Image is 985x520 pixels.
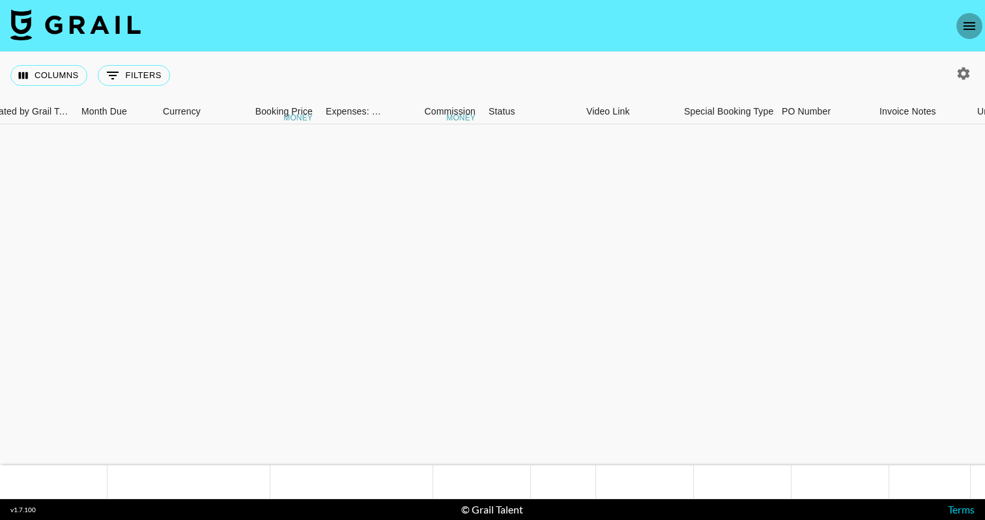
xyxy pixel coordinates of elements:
[580,99,678,124] div: Video Link
[948,503,975,515] a: Terms
[782,99,831,124] div: PO Number
[75,99,156,124] div: Month Due
[10,506,36,514] div: v 1.7.100
[10,65,87,86] button: Select columns
[586,99,630,124] div: Video Link
[482,99,580,124] div: Status
[678,99,775,124] div: Special Booking Type
[163,99,201,124] div: Currency
[283,114,313,122] div: money
[956,13,982,39] button: open drawer
[684,99,773,124] div: Special Booking Type
[873,99,971,124] div: Invoice Notes
[775,99,873,124] div: PO Number
[446,114,476,122] div: money
[489,99,515,124] div: Status
[156,99,221,124] div: Currency
[98,65,170,86] button: Show filters
[461,503,523,516] div: © Grail Talent
[326,99,382,124] div: Expenses: Remove Commission?
[879,99,936,124] div: Invoice Notes
[10,9,141,40] img: Grail Talent
[319,99,384,124] div: Expenses: Remove Commission?
[255,99,313,124] div: Booking Price
[81,99,127,124] div: Month Due
[424,99,476,124] div: Commission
